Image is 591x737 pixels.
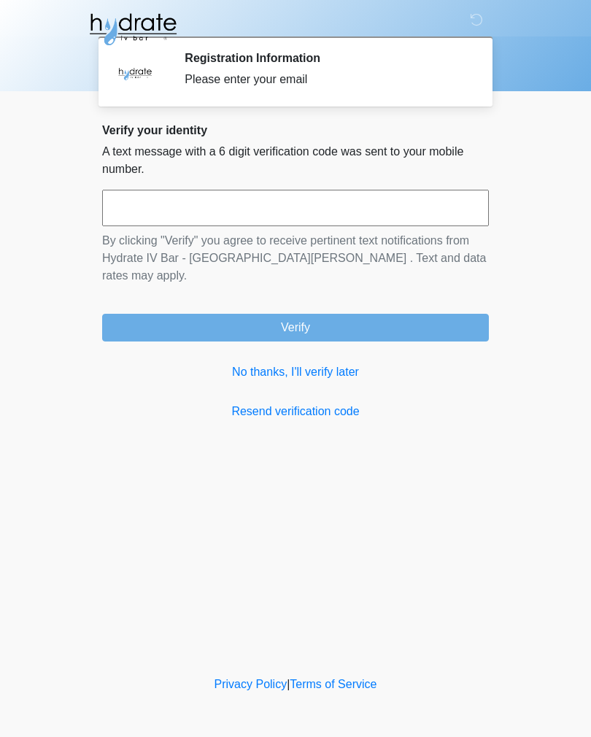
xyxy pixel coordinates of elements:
[102,363,489,381] a: No thanks, I'll verify later
[290,678,376,690] a: Terms of Service
[185,71,467,88] div: Please enter your email
[102,314,489,342] button: Verify
[102,123,489,137] h2: Verify your identity
[102,232,489,285] p: By clicking "Verify" you agree to receive pertinent text notifications from Hydrate IV Bar - [GEO...
[102,143,489,178] p: A text message with a 6 digit verification code was sent to your mobile number.
[287,678,290,690] a: |
[102,403,489,420] a: Resend verification code
[113,51,157,95] img: Agent Avatar
[215,678,287,690] a: Privacy Policy
[88,11,178,47] img: Hydrate IV Bar - Fort Collins Logo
